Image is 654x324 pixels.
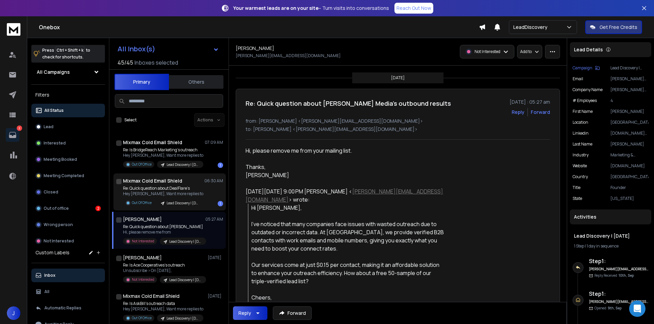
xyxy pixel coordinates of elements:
[44,305,81,311] p: Automatic Replies
[610,174,649,180] p: [GEOGRAPHIC_DATA]
[610,152,649,158] p: Marketing & Advertising
[7,306,20,320] button: J
[123,191,203,197] p: Hey [PERSON_NAME], Want more replies to
[573,152,589,158] p: industry
[587,243,619,249] span: 1 day in sequence
[531,109,550,116] div: Forward
[619,273,634,278] span: 10th, Sep
[31,153,105,166] button: Meeting Booked
[233,5,389,12] p: – Turn visits into conversations
[610,87,649,92] p: [PERSON_NAME] Media
[42,47,90,61] p: Press to check for shortcuts.
[570,209,651,224] div: Activities
[246,163,445,171] div: Thanks,
[169,277,202,283] p: Lead Discovery | [DATE]
[573,98,597,103] p: # Employees
[44,157,77,162] p: Meeting Booked
[610,109,649,114] p: [PERSON_NAME]
[118,58,133,67] span: 45 / 45
[594,306,622,311] p: Opened
[574,243,584,249] span: 1 Step
[251,204,445,212] div: Hi [PERSON_NAME],
[123,229,205,235] p: Hi, please remove me from
[123,186,203,191] p: Re: Quick question about DealFlare’s
[123,293,180,300] h1: Mixmax Cold Email Shield
[610,98,649,103] p: 4
[114,74,169,90] button: Primary
[208,293,223,299] p: [DATE]
[169,239,202,244] p: Lead Discovery | [DATE]
[218,163,223,168] div: 1
[251,302,445,310] div: [PERSON_NAME]
[246,171,445,179] div: [PERSON_NAME]
[573,65,592,71] p: Campaign
[573,87,603,92] p: Company Name
[123,301,203,306] p: Re: Is AskBill’s outreach data
[167,316,199,321] p: Lead Discovery | [DATE]
[31,90,105,100] h3: Filters
[610,65,649,71] p: Lead Discovery | [DATE]
[7,23,20,36] img: logo
[573,174,588,180] p: Country
[132,316,152,321] p: Out Of Office
[123,177,182,184] h1: Mixmax Cold Email Shield
[31,234,105,248] button: Not Interested
[246,187,445,204] div: [DATE][DATE] 9:00 PM [PERSON_NAME] < > wrote:
[205,140,223,145] p: 07:09 AM
[589,257,649,265] h6: Step 1 :
[233,306,267,320] button: Reply
[44,238,74,244] p: Not Interested
[610,120,649,125] p: [GEOGRAPHIC_DATA]
[610,76,649,82] p: [PERSON_NAME][EMAIL_ADDRESS][DOMAIN_NAME]
[44,108,64,113] p: All Status
[44,222,73,227] p: Wrong person
[31,65,105,79] button: All Campaigns
[573,141,592,147] p: Last Name
[205,217,223,222] p: 05:27 AM
[251,220,445,253] div: I’ve noticed that many companies face issues with wasted outreach due to outdated or incorrect da...
[573,185,580,190] p: title
[132,162,152,167] p: Out Of Office
[44,289,49,294] p: All
[31,120,105,134] button: Lead
[132,277,154,282] p: Not Interested
[204,178,223,184] p: 06:30 AM
[112,42,224,56] button: All Inbox(s)
[123,139,182,146] h1: Mixmax Cold Email Shield
[246,99,451,108] h1: Re: Quick question about [PERSON_NAME] Media’s outbound results
[218,201,223,206] div: 1
[123,268,205,273] p: Unsubscribe > On [DATE],
[573,76,583,82] p: Email
[44,124,53,130] p: Lead
[589,299,649,304] h6: [PERSON_NAME][EMAIL_ADDRESS][DOMAIN_NAME]
[238,310,251,317] div: Reply
[123,147,203,153] p: Re: Is BridgeReach Marketing’s outreach
[594,273,634,278] p: Reply Received
[124,117,137,123] label: Select
[31,301,105,315] button: Automatic Replies
[246,147,445,179] div: Hi, please remove me from your mailing list.
[31,169,105,183] button: Meeting Completed
[123,254,162,261] h1: [PERSON_NAME]
[132,200,152,205] p: Out Of Office
[246,126,550,133] p: to: [PERSON_NAME] <[PERSON_NAME][EMAIL_ADDRESS][DOMAIN_NAME]>
[512,109,525,116] button: Reply
[167,162,199,167] p: Lead Discovery | [DATE]
[236,53,341,58] p: [PERSON_NAME][EMAIL_ADDRESS][DOMAIN_NAME]
[585,20,642,34] button: Get Free Credits
[31,202,105,215] button: Out of office2
[17,125,22,131] p: 2
[37,69,70,75] h1: All Campaigns
[31,218,105,232] button: Wrong person
[573,196,582,201] p: State
[391,75,405,81] p: [DATE]
[123,153,203,158] p: Hey [PERSON_NAME], Want more replies to
[167,201,199,206] p: Lead Discovery | [DATE]
[273,306,312,320] button: Forward
[608,306,622,310] span: 9th, Sep
[31,269,105,282] button: Inbox
[31,136,105,150] button: Interested
[610,131,649,136] p: [DOMAIN_NAME][URL][PERSON_NAME]
[610,185,649,190] p: Founder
